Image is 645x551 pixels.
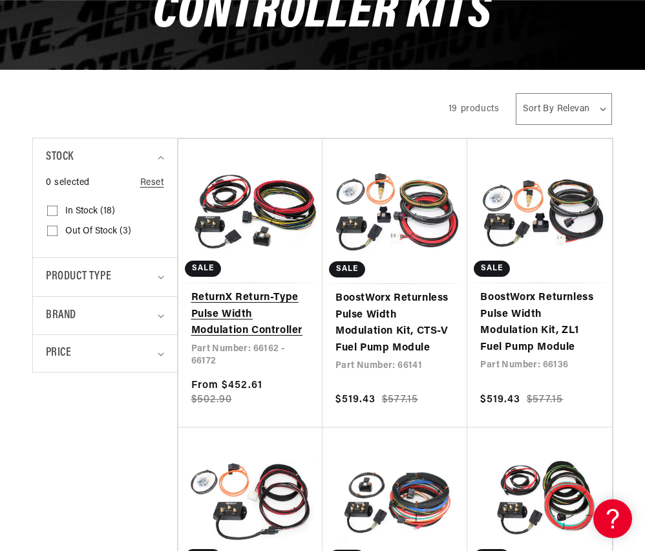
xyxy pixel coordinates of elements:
[46,268,111,286] span: Product type
[191,290,310,340] a: ReturnX Return-Type Pulse Width Modulation Controller
[449,104,500,114] span: 19 products
[46,307,76,325] span: Brand
[65,206,115,217] span: In stock (18)
[46,258,164,296] summary: Product type (0 selected)
[335,290,454,356] a: BoostWorx Returnless Pulse Width Modulation Kit, CTS-V Fuel Pump Module
[46,148,74,167] span: Stock
[65,226,131,237] span: Out of stock (3)
[46,297,164,335] summary: Brand (0 selected)
[46,138,164,177] summary: Stock (0 selected)
[46,345,71,362] span: Price
[140,176,164,190] a: Reset
[46,176,90,190] span: 0 selected
[46,335,164,372] summary: Price
[480,290,598,356] a: BoostWorx Returnless Pulse Width Modulation Kit, ZL1 Fuel Pump Module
